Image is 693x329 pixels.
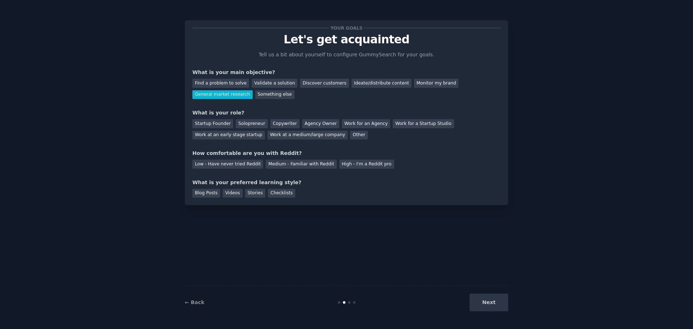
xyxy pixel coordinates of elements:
[270,119,300,128] div: Copywriter
[266,160,336,169] div: Medium - Familiar with Reddit
[255,90,295,99] div: Something else
[342,119,390,128] div: Work for an Agency
[245,189,265,198] div: Stories
[414,79,458,88] div: Monitor my brand
[192,119,233,128] div: Startup Founder
[350,131,368,140] div: Other
[192,109,501,117] div: What is your role?
[192,189,220,198] div: Blog Posts
[352,79,411,88] div: Ideate/distribute content
[236,119,267,128] div: Solopreneur
[192,131,265,140] div: Work at an early stage startup
[192,150,501,157] div: How comfortable are you with Reddit?
[192,79,249,88] div: Find a problem to solve
[252,79,297,88] div: Validate a solution
[192,179,501,186] div: What is your preferred learning style?
[192,33,501,46] p: Let's get acquainted
[192,90,253,99] div: General market research
[300,79,349,88] div: Discover customers
[302,119,339,128] div: Agency Owner
[185,299,204,305] a: ← Back
[329,24,364,32] span: Your goals
[393,119,454,128] div: Work for a Startup Studio
[267,131,348,140] div: Work at a medium/large company
[192,160,263,169] div: Low - Have never tried Reddit
[256,51,437,59] p: Tell us a bit about yourself to configure GummySearch for your goals.
[268,189,295,198] div: Checklists
[192,69,501,76] div: What is your main objective?
[339,160,394,169] div: High - I'm a Reddit pro
[223,189,243,198] div: Videos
